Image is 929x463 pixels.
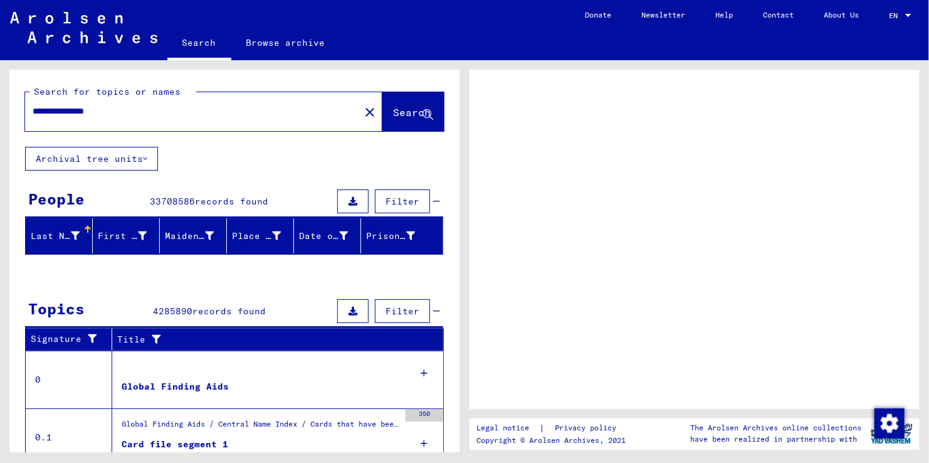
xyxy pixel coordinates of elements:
[406,409,443,422] div: 350
[122,418,399,436] div: Global Finding Aids / Central Name Index / Cards that have been scanned during first sequential m...
[167,28,231,60] a: Search
[122,438,228,451] div: Card file segment 1
[10,12,157,43] img: Arolsen_neg.svg
[476,435,631,446] p: Copyright © Arolsen Archives, 2021
[232,230,281,243] div: Place of Birth
[690,434,861,445] p: have been realized in partnership with
[232,226,297,246] div: Place of Birth
[366,230,415,243] div: Prisoner #
[98,226,162,246] div: First Name
[476,422,539,435] a: Legal notice
[362,105,377,120] mat-icon: close
[299,230,348,243] div: Date of Birth
[476,422,631,435] div: |
[366,226,431,246] div: Prisoner #
[31,230,80,243] div: Last Name
[357,99,382,124] button: Clear
[26,218,93,253] mat-header-cell: Last Name
[294,218,361,253] mat-header-cell: Date of Birth
[153,306,192,317] span: 4285890
[874,408,904,438] div: Change consent
[150,196,196,207] span: 33708586
[889,11,903,20] span: EN
[31,329,115,349] div: Signature
[196,196,269,207] span: records found
[361,218,443,253] mat-header-cell: Prisoner #
[375,189,430,213] button: Filter
[117,329,431,349] div: Title
[299,226,364,246] div: Date of Birth
[868,418,915,449] img: yv_logo.png
[227,218,294,253] mat-header-cell: Place of Birth
[874,408,905,439] img: Change consent
[31,333,102,346] div: Signature
[165,226,229,246] div: Maiden Name
[98,230,147,243] div: First Name
[25,147,158,171] button: Archival tree units
[375,299,430,323] button: Filter
[31,226,95,246] div: Last Name
[122,380,229,393] div: Global Finding Aids
[34,86,181,97] mat-label: Search for topics or names
[28,297,85,320] div: Topics
[165,230,214,243] div: Maiden Name
[160,218,227,253] mat-header-cell: Maiden Name
[386,196,419,207] span: Filter
[690,422,861,434] p: The Arolsen Archives online collections
[545,422,631,435] a: Privacy policy
[382,92,444,131] button: Search
[28,188,85,210] div: People
[393,106,431,119] span: Search
[231,28,340,58] a: Browse archive
[192,306,266,317] span: records found
[386,306,419,317] span: Filter
[26,351,112,408] td: 0
[93,218,160,253] mat-header-cell: First Name
[117,333,419,346] div: Title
